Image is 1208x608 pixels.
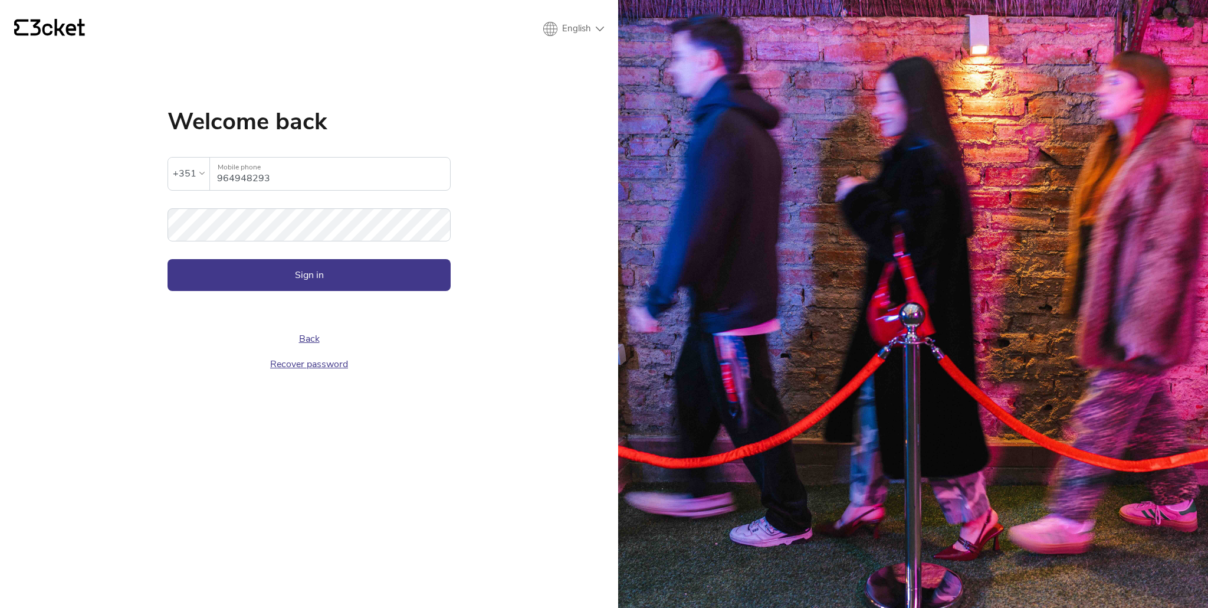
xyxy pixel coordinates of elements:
[168,208,451,228] label: Password
[217,158,450,190] input: Mobile phone
[14,19,28,36] g: {' '}
[168,110,451,133] h1: Welcome back
[299,332,320,345] a: Back
[168,259,451,291] button: Sign in
[14,19,85,39] a: {' '}
[270,358,348,371] a: Recover password
[173,165,196,182] div: +351
[210,158,450,177] label: Mobile phone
